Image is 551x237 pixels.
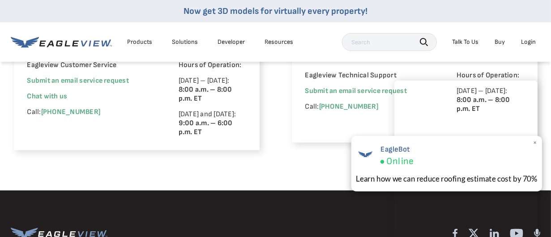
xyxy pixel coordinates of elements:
[356,145,375,164] img: EagleBot
[172,38,198,46] div: Solutions
[394,80,538,237] iframe: Chat Window
[319,102,378,111] a: [PHONE_NUMBER]
[521,38,536,46] div: Login
[495,38,505,46] a: Buy
[184,6,367,17] a: Now get 3D models for virtually every property!
[179,85,232,103] strong: 8:00 a.m. – 8:00 p.m. ET
[27,108,154,117] p: Call:
[41,108,100,116] a: [PHONE_NUMBER]
[179,119,233,136] strong: 9:00 a.m. – 6:00 p.m. ET
[179,110,246,137] p: [DATE] and [DATE]:
[452,38,478,46] div: Talk To Us
[218,38,245,46] a: Developer
[179,76,246,103] p: [DATE] – [DATE]:
[305,102,432,111] p: Call:
[265,38,293,46] div: Resources
[342,33,437,51] input: Search
[305,71,432,80] p: Eagleview Technical Support
[386,156,413,167] span: Online
[305,87,407,95] a: Submit an email service request
[356,173,538,184] div: Learn how we can reduce roofing estimate cost by 70%
[380,145,413,154] span: EagleBot
[127,38,152,46] div: Products
[27,76,129,85] a: Submit an email service request
[27,61,154,70] p: Eagleview Customer Service
[533,138,538,148] span: ×
[457,71,524,80] p: Hours of Operation:
[179,61,246,70] p: Hours of Operation:
[27,92,68,101] span: Chat with us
